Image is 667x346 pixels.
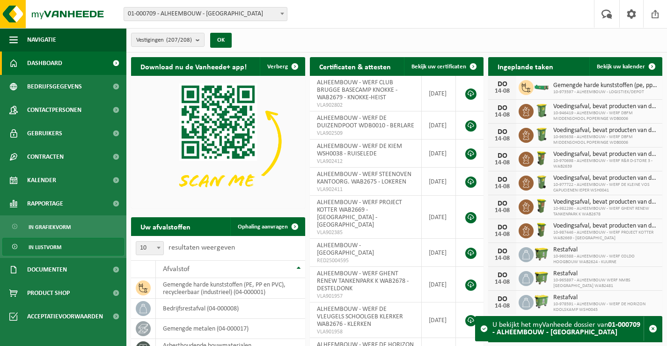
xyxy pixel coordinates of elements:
span: ALHEEMBOUW - WERF GHENT RENEW TANKENPARK K WAB2678 - DESTELDONK [317,270,409,292]
span: 10-960388 - ALHEEMBOUW - WERF COLDO HOOGBOUW WAB2624 - KUURNE [553,254,658,265]
span: ALHEEMBOUW - WERF PROJECT KOTTER WAB2669 - [GEOGRAPHIC_DATA] - [GEOGRAPHIC_DATA] [317,199,402,228]
td: [DATE] [422,267,456,302]
div: 14-08 [493,136,512,142]
span: VLA901958 [317,328,414,336]
span: 10-977722 - ALHEEMBOUW - WERF DE KLEINE VOS CAPUCIENEN IEPER WSH0041 [553,182,658,193]
span: ALHEEMBOUW - WERF DE VLEUGELS SCHOOLGEB KLERKER WAB2676 - KLERKEN [317,306,403,328]
span: VLA902411 [317,186,414,193]
button: OK [210,33,232,48]
span: 10 [136,241,164,255]
span: 10-987446 - ALHEEMBOUW - WERF PROJECT KOTTER WAB2669 - [GEOGRAPHIC_DATA] [553,230,658,241]
div: 14-08 [493,184,512,190]
div: DO [493,81,512,88]
span: Voedingsafval, bevat producten van dierlijke oorsprong, onverpakt, categorie 3 [553,199,658,206]
span: VLA902509 [317,130,414,137]
div: DO [493,176,512,184]
div: DO [493,152,512,160]
span: Ophaling aanvragen [238,224,288,230]
span: Contactpersonen [27,98,81,122]
span: VLA902412 [317,158,414,165]
span: ALHEEMBOUW - WERF DE KIEM WSH0038 - RUISELEDE [317,143,402,157]
span: Vestigingen [136,33,192,47]
td: bedrijfsrestafval (04-000008) [156,299,305,319]
span: Documenten [27,258,67,281]
span: In grafiekvorm [29,218,71,236]
div: 14-08 [493,255,512,262]
span: VLA901957 [317,293,414,300]
span: VLA902385 [317,229,414,236]
span: Product Shop [27,281,70,305]
td: gemengde harde kunststoffen (PE, PP en PVC), recycleerbaar (industrieel) (04-000001) [156,278,305,299]
button: Verberg [260,57,304,76]
div: DO [493,248,512,255]
span: Kalender [27,169,56,192]
span: 10-978591 - ALHEEMBOUW - WERF DE HORIZON KOOLSKAMP WSH0045 [553,302,658,313]
span: 01-000709 - ALHEEMBOUW - OOSTNIEUWKERKE [124,7,287,21]
h2: Download nu de Vanheede+ app! [131,57,256,75]
img: Download de VHEPlus App [131,76,305,206]
span: Voedingsafval, bevat producten van dierlijke oorsprong, onverpakt, categorie 3 [553,103,658,110]
span: Voedingsafval, bevat producten van dierlijke oorsprong, onverpakt, categorie 3 [553,151,658,158]
h2: Uw afvalstoffen [131,217,200,236]
span: 10-982296 - ALHEEMBOUW - WERF GHENT RENEW TANKENPARK K WAB2678 [553,206,658,217]
span: Gebruikers [27,122,62,145]
div: DO [493,104,512,112]
div: DO [493,272,512,279]
span: Bekijk uw certificaten [411,64,466,70]
span: Voedingsafval, bevat producten van dierlijke oorsprong, onverpakt, categorie 3 [553,222,658,230]
span: Bekijk uw kalender [597,64,645,70]
span: 01-000709 - ALHEEMBOUW - OOSTNIEUWKERKE [124,7,287,21]
td: [DATE] [422,140,456,168]
span: ALHEEMBOUW - WERF CLUB BRUGGE BASECAMP KNOKKE - WAB2679 - KNOKKE-HEIST [317,79,397,101]
span: Rapportage [27,192,63,215]
span: In lijstvorm [29,238,61,256]
span: Navigatie [27,28,56,52]
img: WB-1100-HPE-GN-50 [534,270,550,286]
td: [DATE] [422,76,456,111]
img: WB-0240-HPE-GN-50 [534,103,550,118]
div: U bekijkt het myVanheede dossier van [492,317,644,341]
span: 10-965638 - ALHEEMBOUW - WERF DBFM MIDDENSCHOOL POPERINGE WDB0006 [553,134,658,146]
div: 14-08 [493,303,512,309]
count: (207/208) [166,37,192,43]
span: Voedingsafval, bevat producten van dierlijke oorsprong, onverpakt, categorie 3 [553,175,658,182]
td: gemengde metalen (04-000017) [156,319,305,339]
img: WB-0060-HPE-GN-50 [534,222,550,238]
div: DO [493,128,512,136]
img: HK-XC-10-GN-00 [534,82,550,91]
img: WB-1100-HPE-GN-50 [534,246,550,262]
div: DO [493,200,512,207]
h2: Ingeplande taken [488,57,563,75]
span: Restafval [553,270,658,278]
label: resultaten weergeven [169,244,235,251]
span: Voedingsafval, bevat producten van dierlijke oorsprong, onverpakt, categorie 3 [553,127,658,134]
h2: Certificaten & attesten [310,57,400,75]
a: In grafiekvorm [2,218,124,236]
img: WB-0060-HPE-GN-50 [534,150,550,166]
div: 14-08 [493,160,512,166]
span: Acceptatievoorwaarden [27,305,103,328]
span: Dashboard [27,52,62,75]
td: [DATE] [422,111,456,140]
span: 10 [136,242,163,255]
img: WB-0140-HPE-GN-50 [534,174,550,190]
span: 10-946419 - ALHEEMBOUW - WERF DBFM MIDDENSCHOOL POPERINGE WDB0006 [553,110,658,122]
img: WB-0240-HPE-GN-50 [534,126,550,142]
img: WB-0060-HPE-GN-51 [534,198,550,214]
span: Restafval [553,246,658,254]
div: DO [493,224,512,231]
span: ALHEEMBOUW - WERF STEENOVEN KANTOORG. WAB2675 - LOKEREN [317,171,411,185]
span: VLA902802 [317,102,414,109]
button: Vestigingen(207/208) [131,33,205,47]
div: 14-08 [493,231,512,238]
span: ALHEEMBOUW - WERF DE DUIZENDPOOT WDB0010 - BERLARE [317,115,414,129]
span: Gemengde harde kunststoffen (pe, pp en pvc), recycleerbaar (industrieel) [553,82,658,89]
a: Ophaling aanvragen [230,217,304,236]
span: 10-973597 - ALHEEMBOUW - LOGISTIEK/DEPOT [553,89,658,95]
div: 14-08 [493,88,512,95]
span: 10-965897 - ALHEEMBOUW WERF NMBS [GEOGRAPHIC_DATA] WAB2481 [553,278,658,289]
td: [DATE] [422,196,456,239]
div: 14-08 [493,279,512,286]
span: RED25004595 [317,257,414,265]
a: Bekijk uw certificaten [404,57,483,76]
